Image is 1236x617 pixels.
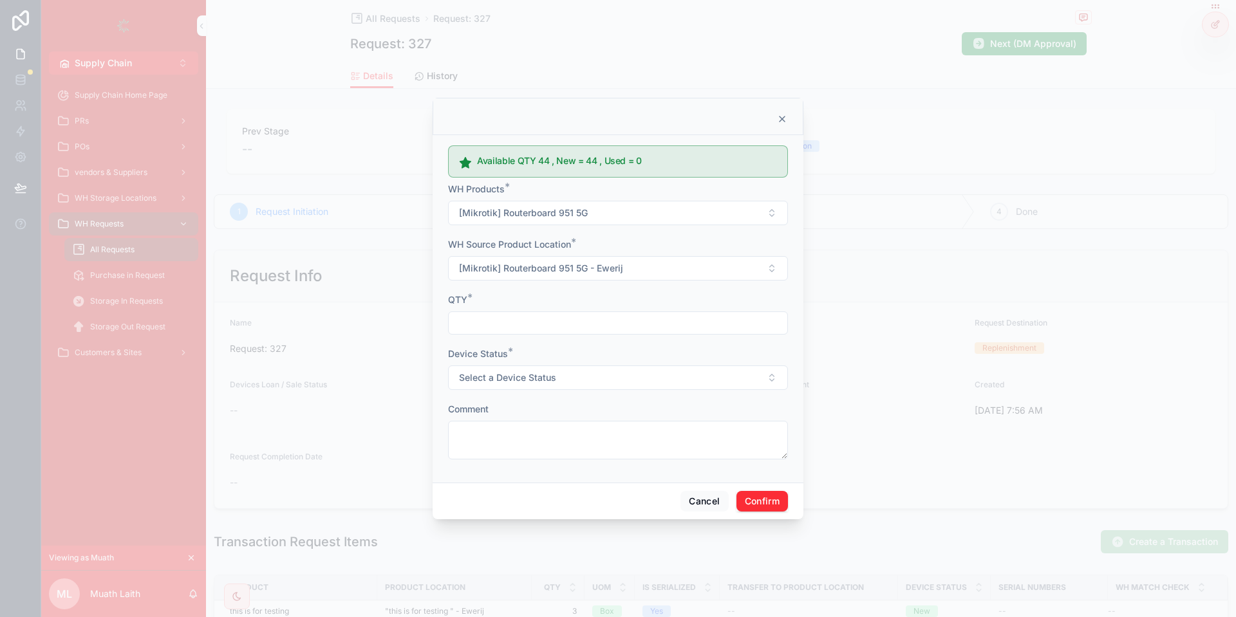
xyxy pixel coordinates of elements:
[459,371,556,384] span: Select a Device Status
[448,183,505,194] span: WH Products
[448,403,489,414] span: Comment
[448,201,788,225] button: Select Button
[448,239,571,250] span: WH Source Product Location
[459,262,623,275] span: [Mikrotik] Routerboard 951 5G - Ewerij
[448,294,467,305] span: QTY
[736,491,788,511] button: Confirm
[448,348,508,359] span: Device Status
[477,156,777,165] h5: Available QTY 44 , New = 44 , Used = 0
[448,365,788,390] button: Select Button
[448,256,788,281] button: Select Button
[459,207,588,219] span: [Mikrotik] Routerboard 951 5G
[680,491,728,511] button: Cancel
